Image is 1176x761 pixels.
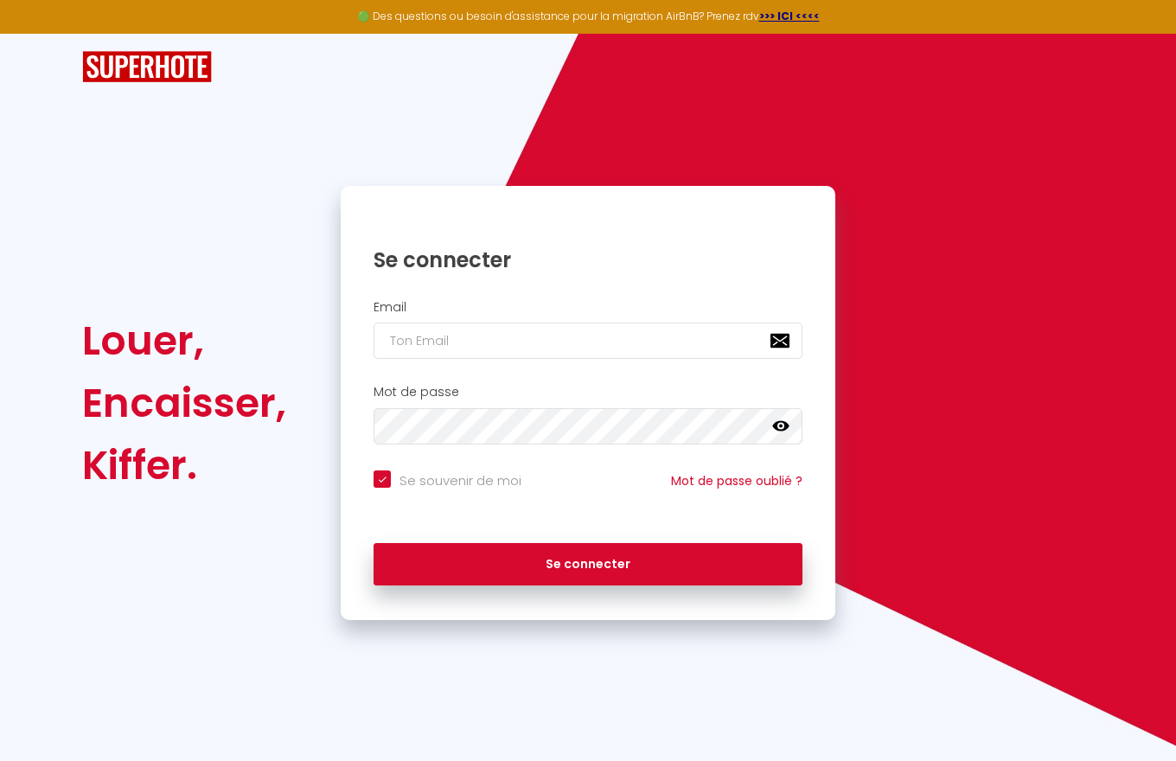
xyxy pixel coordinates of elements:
input: Ton Email [374,323,802,359]
button: Se connecter [374,543,802,586]
div: Louer, [82,310,286,372]
a: Mot de passe oublié ? [671,472,802,489]
img: SuperHote logo [82,51,212,83]
a: >>> ICI <<<< [759,9,820,23]
h1: Se connecter [374,246,802,273]
div: Encaisser, [82,372,286,434]
h2: Email [374,300,802,315]
h2: Mot de passe [374,385,802,400]
div: Kiffer. [82,434,286,496]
